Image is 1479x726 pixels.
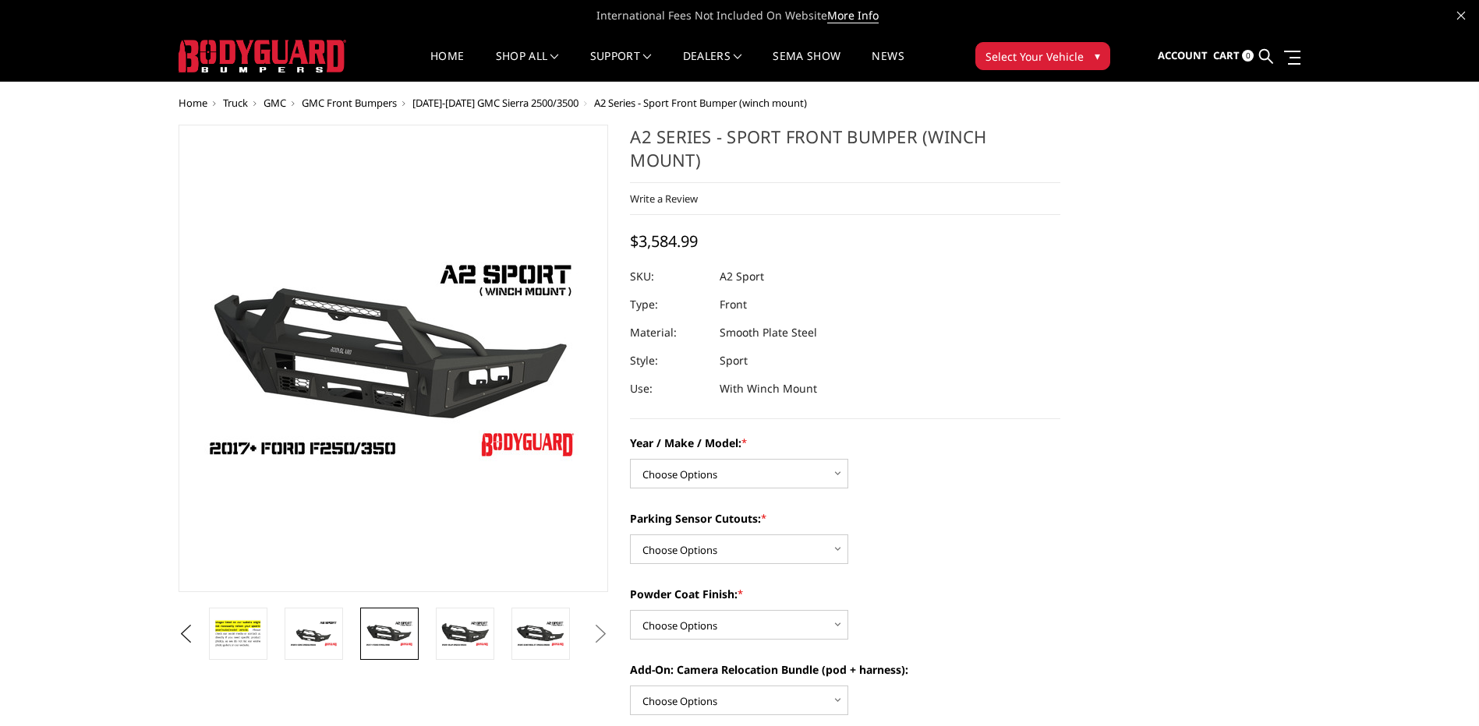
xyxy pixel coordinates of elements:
[683,51,742,81] a: Dealers
[412,96,579,110] a: [DATE]-[DATE] GMC Sierra 2500/3500
[1158,48,1208,62] span: Account
[827,8,879,23] a: More Info
[1095,48,1100,64] span: ▾
[630,263,708,291] dt: SKU:
[589,622,612,646] button: Next
[630,347,708,375] dt: Style:
[1242,50,1254,62] span: 0
[720,319,817,347] dd: Smooth Plate Steel
[430,51,464,81] a: Home
[179,40,346,72] img: BODYGUARD BUMPERS
[630,125,1060,183] h1: A2 Series - Sport Front Bumper (winch mount)
[630,510,1060,527] label: Parking Sensor Cutouts:
[720,375,817,403] dd: With Winch Mount
[630,661,1060,678] label: Add-On: Camera Relocation Bundle (pod + harness):
[175,622,198,646] button: Previous
[630,435,1060,451] label: Year / Make / Model:
[1213,48,1240,62] span: Cart
[773,51,840,81] a: SEMA Show
[302,96,397,110] a: GMC Front Bumpers
[630,319,708,347] dt: Material:
[1213,35,1254,77] a: Cart 0
[720,347,748,375] dd: Sport
[985,48,1084,65] span: Select Your Vehicle
[872,51,904,81] a: News
[365,620,414,647] img: A2 Series - Sport Front Bumper (winch mount)
[179,125,609,592] a: A2 Series - Sport Front Bumper (winch mount)
[720,291,747,319] dd: Front
[630,192,698,206] a: Write a Review
[441,620,490,647] img: A2 Series - Sport Front Bumper (winch mount)
[223,96,248,110] a: Truck
[630,375,708,403] dt: Use:
[516,620,565,647] img: A2 Series - Sport Front Bumper (winch mount)
[496,51,559,81] a: shop all
[179,96,207,110] a: Home
[630,291,708,319] dt: Type:
[720,263,764,291] dd: A2 Sport
[630,231,698,252] span: $3,584.99
[975,42,1110,70] button: Select Your Vehicle
[590,51,652,81] a: Support
[594,96,807,110] span: A2 Series - Sport Front Bumper (winch mount)
[289,620,338,647] img: A2 Series - Sport Front Bumper (winch mount)
[264,96,286,110] a: GMC
[214,617,263,650] img: A2 Series - Sport Front Bumper (winch mount)
[1158,35,1208,77] a: Account
[630,586,1060,602] label: Powder Coat Finish:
